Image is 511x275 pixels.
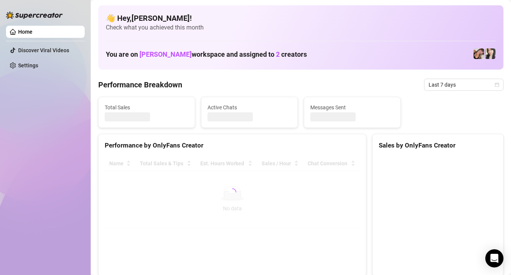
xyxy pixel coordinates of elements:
[227,187,237,197] span: loading
[6,11,63,19] img: logo-BBDzfeDw.svg
[106,23,496,32] span: Check what you achieved this month
[207,103,291,112] span: Active Chats
[18,47,69,53] a: Discover Viral Videos
[495,82,499,87] span: calendar
[18,62,38,68] a: Settings
[429,79,499,90] span: Last 7 days
[105,103,189,112] span: Total Sales
[106,50,307,59] h1: You are on workspace and assigned to creators
[106,13,496,23] h4: 👋 Hey, [PERSON_NAME] !
[485,48,496,59] img: Christina
[18,29,33,35] a: Home
[310,103,394,112] span: Messages Sent
[105,140,360,151] div: Performance by OnlyFans Creator
[485,249,503,267] div: Open Intercom Messenger
[139,50,192,58] span: [PERSON_NAME]
[276,50,280,58] span: 2
[98,79,182,90] h4: Performance Breakdown
[474,48,484,59] img: Christina
[379,140,497,151] div: Sales by OnlyFans Creator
